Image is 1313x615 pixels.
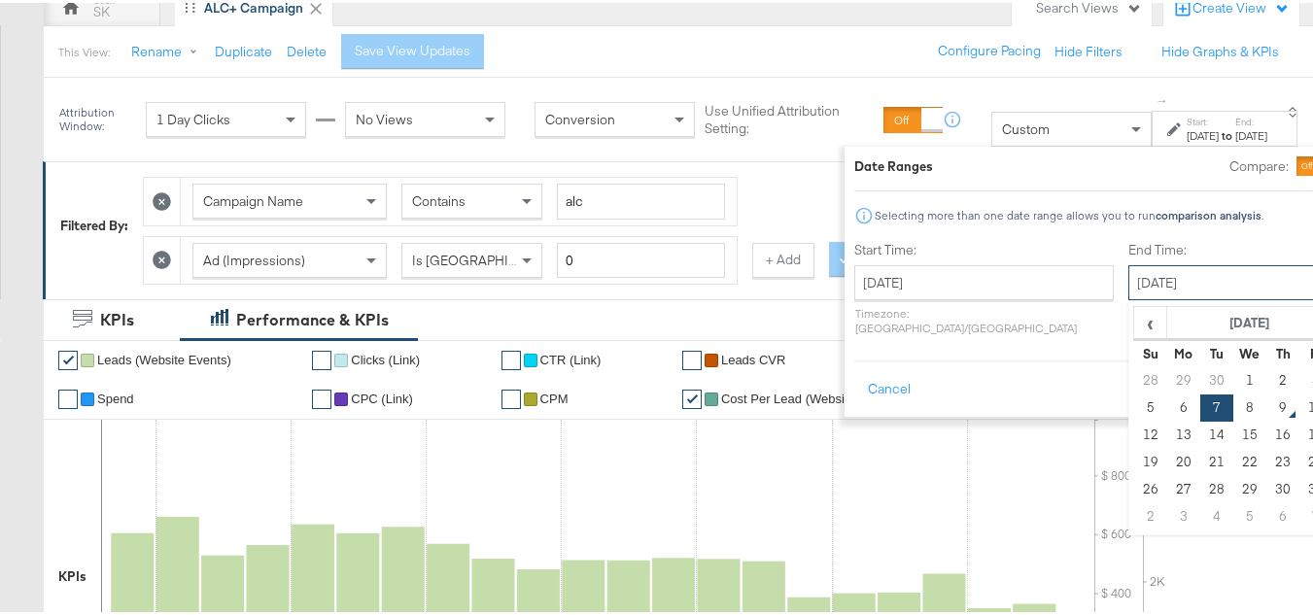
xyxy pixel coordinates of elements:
th: Mo [1167,337,1200,364]
td: 27 [1167,473,1200,500]
span: CTR (Link) [540,350,602,364]
label: Use Unified Attribution Setting: [705,99,876,135]
input: Enter a search term [557,181,725,217]
td: 22 [1233,446,1266,473]
th: We [1233,337,1266,364]
th: Su [1134,337,1167,364]
a: ✔ [312,348,331,367]
div: KPIs [100,306,134,328]
button: Delete [287,40,327,58]
td: 8 [1233,392,1266,419]
th: Tu [1200,337,1233,364]
span: Leads (Website Events) [97,350,231,364]
td: 3 [1167,500,1200,528]
span: Custom [1002,118,1050,135]
td: 12 [1134,419,1167,446]
label: End: [1235,113,1267,125]
td: 16 [1266,419,1299,446]
button: Duplicate [215,40,272,58]
td: 6 [1167,392,1200,419]
span: Is [GEOGRAPHIC_DATA] [412,249,561,266]
td: 9 [1266,392,1299,419]
div: [DATE] [1187,125,1219,141]
a: ✔ [58,387,78,406]
div: Performance & KPIs [236,306,389,328]
div: Filtered By: [60,214,128,232]
span: Cost Per Lead (Website Events) [721,389,901,403]
td: 2 [1266,364,1299,392]
label: Start Time: [854,238,1114,256]
span: Conversion [545,108,615,125]
td: 7 [1200,392,1233,419]
td: 30 [1200,364,1233,392]
a: ✔ [312,387,331,406]
button: Configure Pacing [924,31,1054,66]
td: 26 [1134,473,1167,500]
button: Hide Graphs & KPIs [1161,40,1279,58]
div: KPIs [58,564,86,583]
span: No Views [356,108,413,125]
label: Start: [1187,113,1219,125]
a: ✔ [501,387,521,406]
strong: to [1219,125,1235,140]
span: Clicks (Link) [351,350,420,364]
span: Campaign Name [203,189,303,207]
td: 21 [1200,446,1233,473]
td: 30 [1266,473,1299,500]
td: 29 [1233,473,1266,500]
div: [DATE] [1235,125,1267,141]
strong: comparison analysis [1156,205,1261,220]
a: ✔ [682,387,702,406]
div: Attribution Window: [58,103,136,130]
p: Timezone: [GEOGRAPHIC_DATA]/[GEOGRAPHIC_DATA] [854,303,1114,332]
td: 13 [1167,419,1200,446]
td: 28 [1134,364,1167,392]
span: Leads CVR [721,350,785,364]
td: 6 [1266,500,1299,528]
button: Rename [118,32,219,67]
td: 1 [1233,364,1266,392]
span: ‹ [1135,305,1165,334]
td: 14 [1200,419,1233,446]
a: ✔ [501,348,521,367]
td: 29 [1167,364,1200,392]
td: 2 [1134,500,1167,528]
div: Selecting more than one date range allows you to run . [874,206,1264,220]
button: Hide Filters [1054,40,1123,58]
span: Ad (Impressions) [203,249,305,266]
span: CPC (Link) [351,389,413,403]
span: CPM [540,389,569,403]
td: 28 [1200,473,1233,500]
input: Enter a number [557,240,725,276]
span: 1 Day Clicks [156,108,230,125]
td: 20 [1167,446,1200,473]
button: Cancel [854,369,924,404]
span: Contains [412,189,466,207]
a: ✔ [58,348,78,367]
button: + Add [752,240,814,275]
td: 23 [1266,446,1299,473]
td: 5 [1134,392,1167,419]
span: Spend [97,389,134,403]
a: ✔ [682,348,702,367]
th: Th [1266,337,1299,364]
label: Compare: [1229,154,1289,173]
td: 19 [1134,446,1167,473]
td: 4 [1200,500,1233,528]
td: 5 [1233,500,1266,528]
div: Date Ranges [854,154,933,173]
div: This View: [58,42,110,57]
span: ↑ [1154,95,1172,102]
td: 15 [1233,419,1266,446]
